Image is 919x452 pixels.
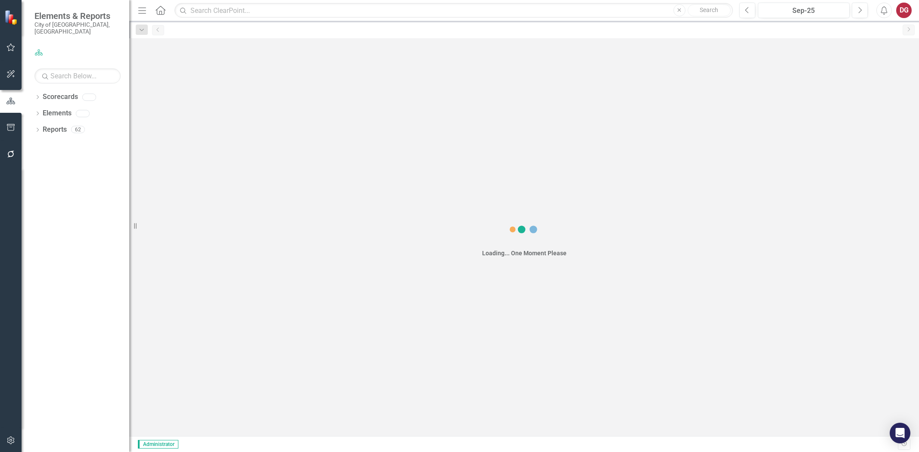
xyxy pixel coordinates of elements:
input: Search Below... [34,68,121,84]
a: Reports [43,125,67,135]
span: Search [700,6,718,13]
div: Open Intercom Messenger [890,423,910,443]
img: ClearPoint Strategy [4,9,19,25]
button: DG [896,3,912,18]
div: 62 [71,126,85,133]
input: Search ClearPoint... [174,3,733,18]
span: Elements & Reports [34,11,121,21]
div: Loading... One Moment Please [482,249,567,257]
button: Sep-25 [758,3,850,18]
small: City of [GEOGRAPHIC_DATA], [GEOGRAPHIC_DATA] [34,21,121,35]
span: Administrator [138,440,178,449]
a: Elements [43,108,72,118]
a: Scorecards [43,92,78,102]
button: Search [688,4,731,16]
div: Sep-25 [761,6,847,16]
